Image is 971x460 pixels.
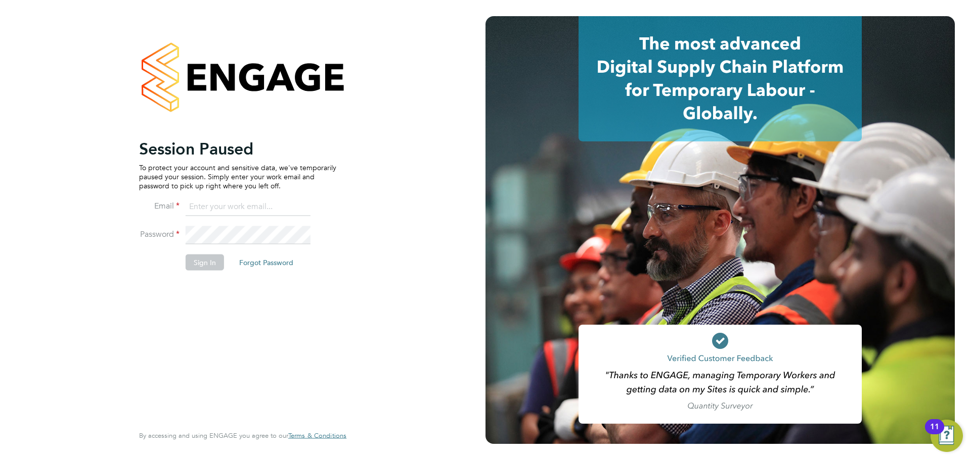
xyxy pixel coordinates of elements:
button: Forgot Password [231,254,301,270]
label: Password [139,229,180,239]
input: Enter your work email... [186,198,311,216]
h2: Session Paused [139,138,336,159]
div: 11 [930,427,939,440]
a: Terms & Conditions [288,432,346,440]
button: Sign In [186,254,224,270]
p: To protect your account and sensitive data, we've temporarily paused your session. Simply enter y... [139,163,336,190]
label: Email [139,200,180,211]
span: By accessing and using ENGAGE you agree to our [139,431,346,440]
button: Open Resource Center, 11 new notifications [931,420,963,452]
